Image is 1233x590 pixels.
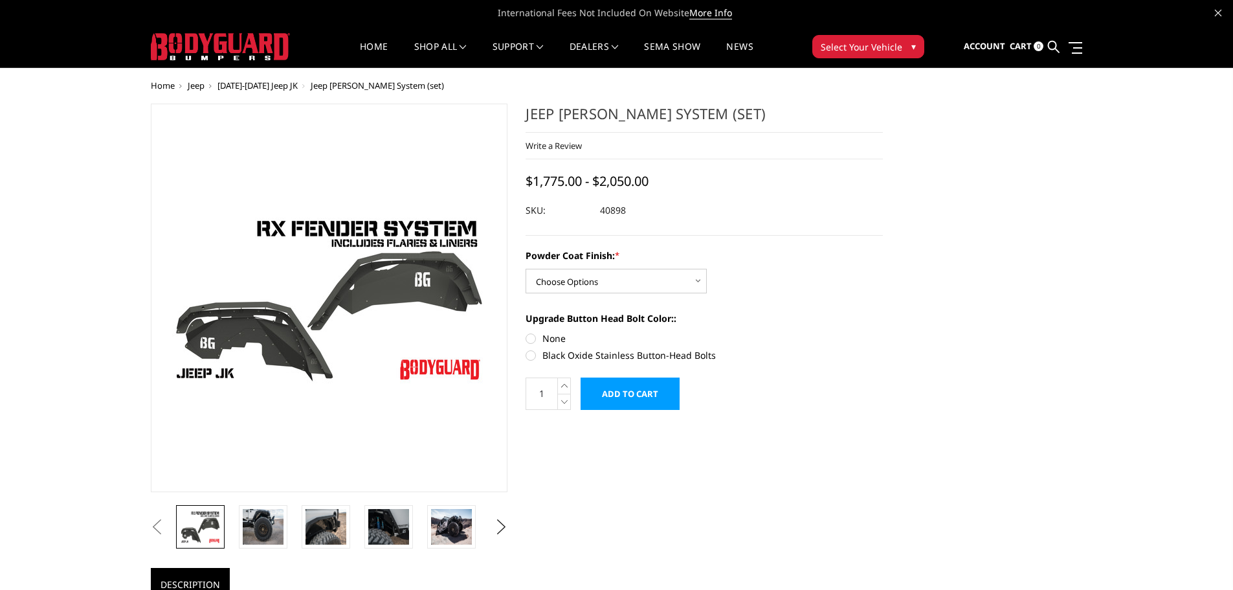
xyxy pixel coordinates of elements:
dt: SKU: [526,199,590,222]
img: Jeep JK Fender System (set) [305,509,346,545]
h1: Jeep [PERSON_NAME] System (set) [526,104,883,133]
label: Black Oxide Stainless Button-Head Bolts [526,348,883,362]
a: shop all [414,42,467,67]
a: Home [360,42,388,67]
a: SEMA Show [644,42,700,67]
img: BODYGUARD BUMPERS [151,33,290,60]
input: Add to Cart [581,378,680,410]
img: Jeep JK Fender System (set) [368,509,409,545]
img: Jeep JK Fender System (set) [180,509,221,545]
a: Jeep [188,80,205,91]
a: Dealers [570,42,619,67]
span: ▾ [911,40,916,53]
button: Next [491,517,511,537]
a: Write a Review [526,140,582,152]
a: Support [493,42,544,67]
a: Cart 0 [1010,29,1043,64]
a: Home [151,80,175,91]
span: 0 [1034,41,1043,51]
a: More Info [689,6,732,19]
span: Jeep [PERSON_NAME] System (set) [311,80,444,91]
a: [DATE]-[DATE] Jeep JK [217,80,298,91]
label: Powder Coat Finish: [526,249,883,262]
a: Jeep JK Fender System (set) [151,104,508,492]
span: Cart [1010,40,1032,52]
img: Jeep JK Fender System (set) [243,509,283,545]
a: News [726,42,753,67]
span: Account [964,40,1005,52]
button: Select Your Vehicle [812,35,924,58]
dd: 40898 [600,199,626,222]
img: Jeep JK Fender System (set) [167,207,491,389]
button: Previous [148,517,167,537]
img: Jeep JK Fender System (set) [431,509,472,545]
a: Account [964,29,1005,64]
label: Upgrade Button Head Bolt Color:: [526,312,883,325]
span: Select Your Vehicle [821,40,902,54]
label: None [526,332,883,345]
span: $1,775.00 - $2,050.00 [526,172,649,190]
